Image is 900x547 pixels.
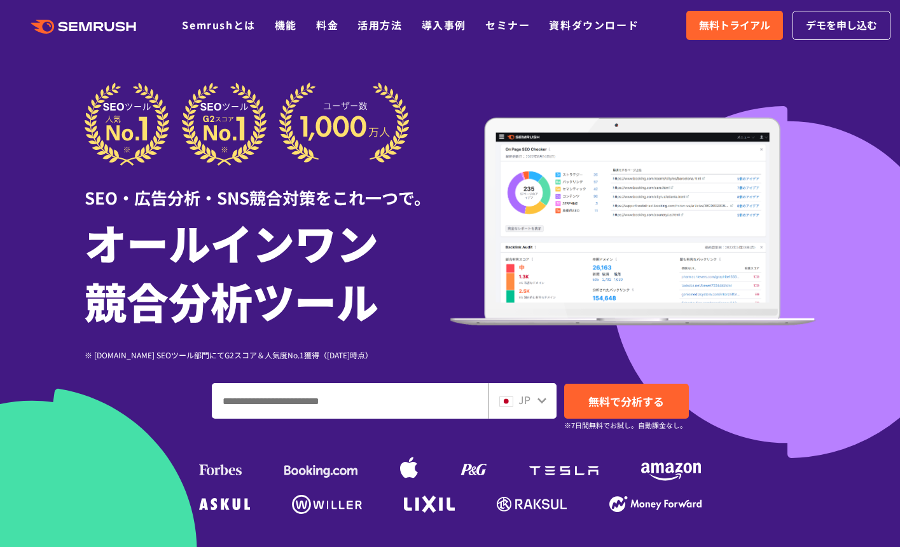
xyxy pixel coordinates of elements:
[357,17,402,32] a: 活用方法
[182,17,255,32] a: Semrushとは
[806,17,877,34] span: デモを申し込む
[85,213,450,330] h1: オールインワン 競合分析ツール
[316,17,338,32] a: 料金
[793,11,890,40] a: デモを申し込む
[564,384,689,419] a: 無料で分析する
[85,166,450,210] div: SEO・広告分析・SNS競合対策をこれ一つで。
[686,11,783,40] a: 無料トライアル
[275,17,297,32] a: 機能
[422,17,466,32] a: 導入事例
[549,17,639,32] a: 資料ダウンロード
[588,393,664,409] span: 無料で分析する
[699,17,770,34] span: 無料トライアル
[485,17,530,32] a: セミナー
[518,392,530,407] span: JP
[212,384,488,418] input: ドメイン、キーワードまたはURLを入力してください
[85,349,450,361] div: ※ [DOMAIN_NAME] SEOツール部門にてG2スコア＆人気度No.1獲得（[DATE]時点）
[564,419,687,431] small: ※7日間無料でお試し。自動課金なし。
